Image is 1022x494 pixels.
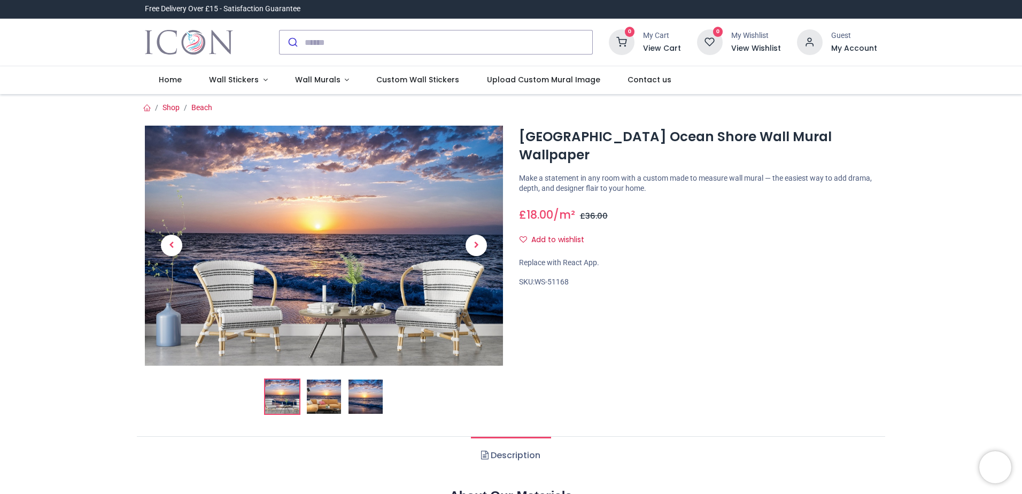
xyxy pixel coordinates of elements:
span: 18.00 [527,207,553,222]
button: Add to wishlistAdd to wishlist [519,231,593,249]
img: Sunset Beach Ocean Shore Wall Mural Wallpaper [145,126,503,366]
a: Next [450,161,503,329]
div: SKU: [519,277,877,288]
a: Wall Murals [281,66,363,94]
span: £ [580,211,608,221]
div: Replace with React App. [519,258,877,268]
img: WS-51168-03 [349,380,383,414]
span: /m² [553,207,575,222]
img: WS-51168-02 [307,380,341,414]
div: My Wishlist [731,30,781,41]
a: View Cart [643,43,681,54]
a: 0 [697,37,723,46]
span: Next [466,235,487,257]
div: Guest [831,30,877,41]
span: £ [519,207,553,222]
i: Add to wishlist [520,236,527,243]
span: Wall Stickers [209,74,259,85]
span: Custom Wall Stickers [376,74,459,85]
img: Icon Wall Stickers [145,27,233,57]
span: Upload Custom Mural Image [487,74,600,85]
button: Submit [280,30,305,54]
sup: 0 [713,27,723,37]
img: Sunset Beach Ocean Shore Wall Mural Wallpaper [265,380,299,414]
a: Description [471,437,551,474]
span: Wall Murals [295,74,340,85]
a: 0 [609,37,634,46]
a: Previous [145,161,198,329]
span: Contact us [628,74,671,85]
span: WS-51168 [535,277,569,286]
sup: 0 [625,27,635,37]
a: Shop [162,103,180,112]
div: Free Delivery Over £15 - Satisfaction Guarantee [145,4,300,14]
div: My Cart [643,30,681,41]
a: Wall Stickers [195,66,281,94]
span: Previous [161,235,182,257]
a: Beach [191,103,212,112]
h1: [GEOGRAPHIC_DATA] Ocean Shore Wall Mural Wallpaper [519,128,877,165]
iframe: Customer reviews powered by Trustpilot [653,4,877,14]
a: My Account [831,43,877,54]
iframe: Brevo live chat [979,451,1011,483]
p: Make a statement in any room with a custom made to measure wall mural — the easiest way to add dr... [519,173,877,194]
a: View Wishlist [731,43,781,54]
span: 36.00 [585,211,608,221]
span: Home [159,74,182,85]
a: Logo of Icon Wall Stickers [145,27,233,57]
